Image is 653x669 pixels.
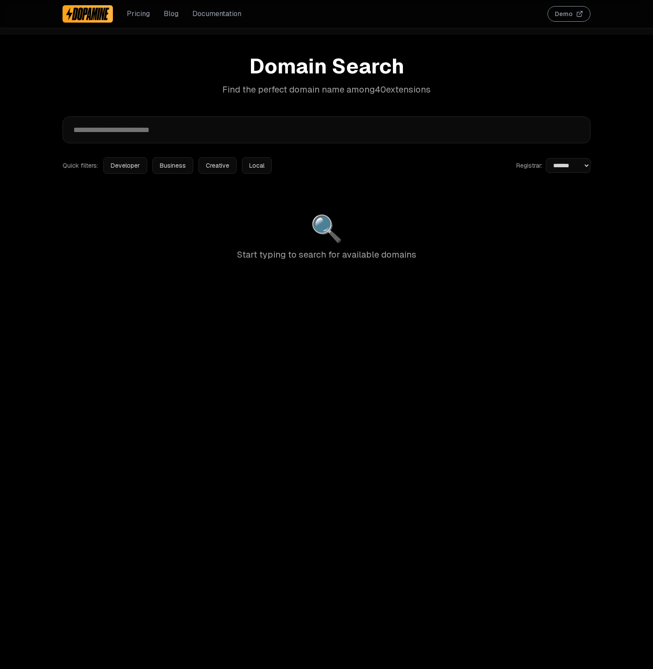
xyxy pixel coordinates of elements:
p: Start typing to search for available domains [63,248,590,261]
img: Dopamine [66,7,109,21]
h1: Domain Search [63,56,590,76]
label: Registrar: [516,161,542,170]
button: Local [242,157,272,174]
button: Creative [198,157,237,174]
a: Documentation [192,9,241,19]
div: 🔍 [63,215,590,242]
span: Quick filters: [63,161,98,170]
p: Find the perfect domain name among 40 extensions [63,83,590,96]
button: Demo [547,6,590,22]
a: Dopamine [63,5,113,23]
button: Business [152,157,193,174]
a: Blog [164,9,178,19]
button: Developer [103,157,147,174]
a: Pricing [127,9,150,19]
